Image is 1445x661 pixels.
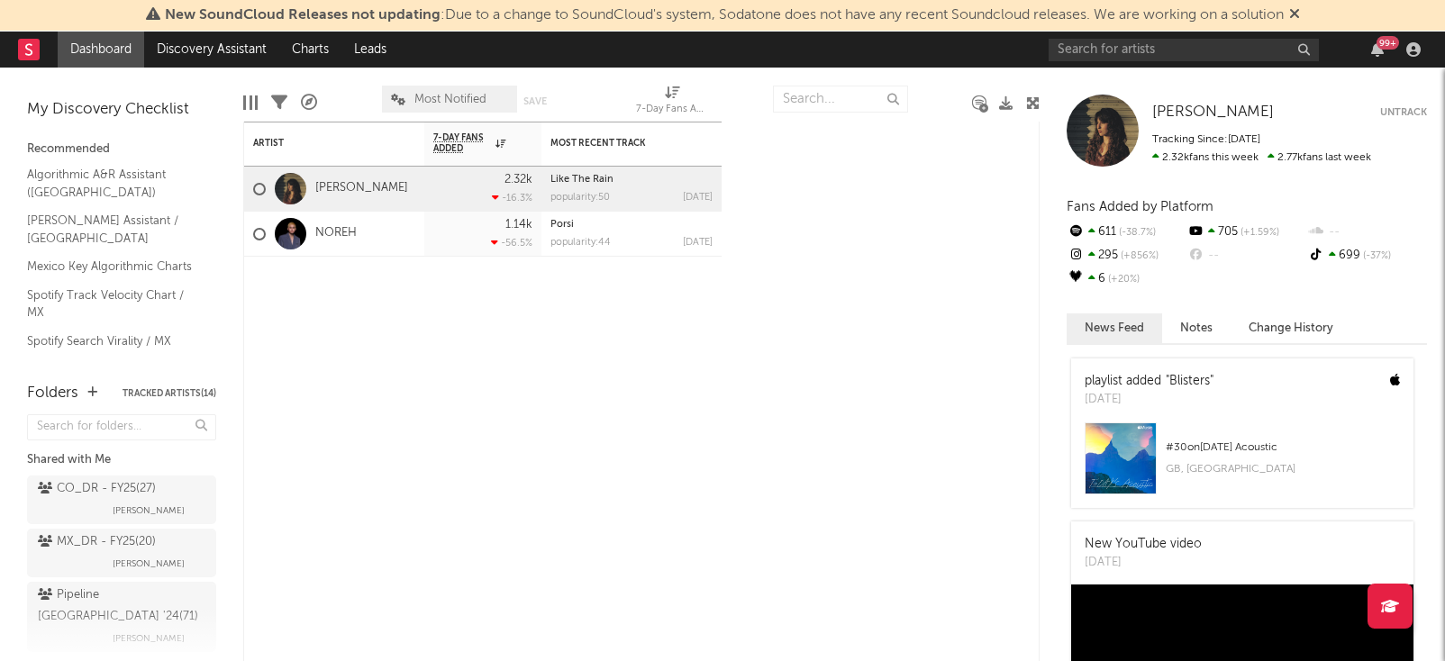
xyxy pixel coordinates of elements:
div: 7-Day Fans Added (7-Day Fans Added) [636,99,708,121]
div: Folders [27,383,78,404]
span: Most Notified [414,94,486,105]
button: Save [523,96,547,106]
div: 6 [1067,267,1186,291]
span: Fans Added by Platform [1067,200,1213,213]
button: Change History [1231,313,1351,343]
button: Tracked Artists(14) [123,389,216,398]
div: [DATE] [683,193,713,203]
div: A&R Pipeline [301,77,317,129]
span: 2.32k fans this week [1152,152,1259,163]
div: New YouTube video [1085,535,1202,554]
a: Spotify Track Velocity Chart / MX [27,285,198,322]
div: popularity: 50 [550,193,610,203]
a: Discovery Assistant [144,32,279,68]
div: -- [1307,221,1427,244]
a: [PERSON_NAME] [315,181,408,196]
div: Most Recent Track [550,138,686,149]
div: -16.3 % [492,192,532,204]
a: Mexico Key Algorithmic Charts [27,257,198,276]
div: 611 [1067,221,1186,244]
div: 699 [1307,244,1427,267]
a: Spotify Search Virality / MX [27,331,198,351]
input: Search... [773,86,908,113]
span: 7-Day Fans Added [433,132,491,154]
div: [DATE] [683,238,713,248]
button: Notes [1162,313,1231,343]
input: Search for folders... [27,414,216,440]
a: [PERSON_NAME] [1152,104,1274,122]
div: 1.14k [505,219,532,231]
a: MX_DR - FY25(20)[PERSON_NAME] [27,529,216,577]
span: -37 % [1360,251,1391,261]
a: "Blisters" [1166,375,1213,387]
span: Dismiss [1289,8,1300,23]
div: [DATE] [1085,554,1202,572]
a: [PERSON_NAME] Assistant / [GEOGRAPHIC_DATA] [27,211,198,248]
div: Edit Columns [243,77,258,129]
a: Leads [341,32,399,68]
div: playlist added [1085,372,1213,391]
span: New SoundCloud Releases not updating [165,8,441,23]
a: Pipeline [GEOGRAPHIC_DATA] '24(71)[PERSON_NAME] [27,582,216,652]
span: +856 % [1118,251,1159,261]
a: #30on[DATE] AcousticGB, [GEOGRAPHIC_DATA] [1071,422,1413,508]
div: # 30 on [DATE] Acoustic [1166,437,1400,458]
div: 99 + [1377,36,1399,50]
div: Shared with Me [27,449,216,471]
div: Pipeline [GEOGRAPHIC_DATA] '24 ( 71 ) [38,584,201,628]
div: CO_DR - FY25 ( 27 ) [38,478,156,500]
div: -- [1186,244,1306,267]
div: [DATE] [1085,391,1213,409]
div: 705 [1186,221,1306,244]
div: Artist [253,138,388,149]
a: CO_DR - FY25(27)[PERSON_NAME] [27,475,216,524]
div: Porsi [550,220,713,230]
a: Charts [279,32,341,68]
a: Algorithmic A&R Assistant ([GEOGRAPHIC_DATA]) [27,165,198,202]
div: Like The Rain [550,175,713,185]
button: Untrack [1380,104,1427,122]
span: [PERSON_NAME] [113,628,185,649]
div: Filters [271,77,287,129]
span: Tracking Since: [DATE] [1152,134,1260,145]
span: : Due to a change to SoundCloud's system, Sodatone does not have any recent Soundcloud releases. ... [165,8,1284,23]
div: 295 [1067,244,1186,267]
button: News Feed [1067,313,1162,343]
div: -56.5 % [491,237,532,249]
div: MX_DR - FY25 ( 20 ) [38,531,156,553]
a: Porsi [550,220,574,230]
span: +20 % [1105,275,1140,285]
div: 7-Day Fans Added (7-Day Fans Added) [636,77,708,129]
a: Dashboard [58,32,144,68]
span: [PERSON_NAME] [113,553,185,575]
a: Like The Rain [550,175,613,185]
div: 2.32k [504,174,532,186]
input: Search for artists [1049,39,1319,61]
span: [PERSON_NAME] [113,500,185,521]
div: Recommended [27,139,216,160]
span: 2.77k fans last week [1152,152,1371,163]
div: popularity: 44 [550,238,611,248]
div: GB, [GEOGRAPHIC_DATA] [1166,458,1400,480]
span: +1.59 % [1238,228,1279,238]
a: NOREH [315,226,357,241]
span: [PERSON_NAME] [1152,104,1274,120]
button: 99+ [1371,42,1384,57]
span: -38.7 % [1116,228,1156,238]
div: My Discovery Checklist [27,99,216,121]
